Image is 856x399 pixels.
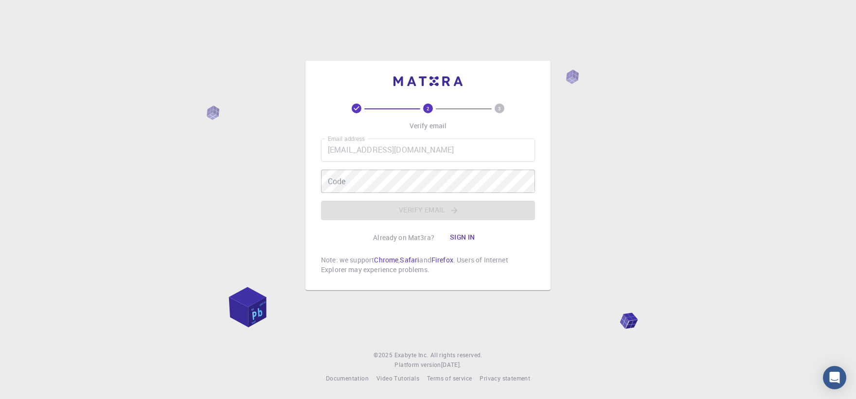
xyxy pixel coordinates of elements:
[441,361,462,368] span: [DATE] .
[480,374,530,382] span: Privacy statement
[321,255,535,275] p: Note: we support , and . Users of Internet Explorer may experience problems.
[394,351,428,359] span: Exabyte Inc.
[394,360,441,370] span: Platform version
[373,233,434,243] p: Already on Mat3ra?
[376,374,419,383] a: Video Tutorials
[427,374,472,383] a: Terms of service
[376,374,419,382] span: Video Tutorials
[442,228,483,247] button: Sign in
[498,105,501,112] text: 3
[394,350,428,360] a: Exabyte Inc.
[326,374,369,382] span: Documentation
[410,121,447,131] p: Verify email
[823,366,846,389] div: Open Intercom Messenger
[427,374,472,382] span: Terms of service
[480,374,530,383] a: Privacy statement
[328,135,365,143] label: Email address
[427,105,429,112] text: 2
[326,374,369,383] a: Documentation
[400,255,419,264] a: Safari
[431,255,453,264] a: Firefox
[441,360,462,370] a: [DATE].
[374,350,394,360] span: © 2025
[374,255,398,264] a: Chrome
[430,350,482,360] span: All rights reserved.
